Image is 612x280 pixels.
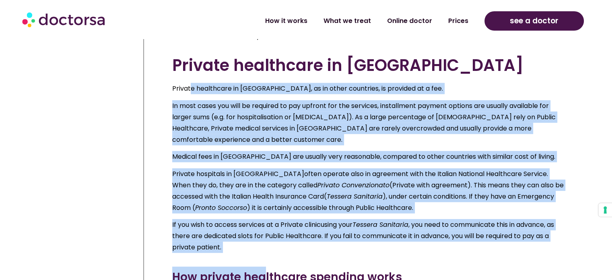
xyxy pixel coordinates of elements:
span: Italian Health Insurance Card [232,192,324,201]
span: If you wish to access services at a [172,220,279,229]
span: ), under certain conditions. If they have an Emergency Room ( [172,192,554,212]
nav: Menu [161,12,476,30]
span: Tessera Sanitaria [327,192,383,201]
span: Private clinic [280,220,321,229]
span: In most cases you will be required to pay upfront for the services, installment payment options a... [172,101,556,144]
a: What we treat [315,12,379,30]
a: see a doctor [484,11,584,31]
span: Tessera Sanitaria [352,220,408,229]
span: see a doctor [510,15,558,27]
a: Online doctor [379,12,440,30]
span: Private healthcare in [GEOGRAPHIC_DATA], as in other countries, is provided at a fee. [172,84,443,93]
a: How it works [257,12,315,30]
span: Privato Convenzionato [317,180,389,190]
span: Medical fees in [GEOGRAPHIC_DATA] are usually very reasonable, compared to other countries with s... [172,152,555,161]
button: Your consent preferences for tracking technologies [598,203,612,217]
span: ) it is certainly accessible through Public Healthcare. [247,203,413,212]
span: Pronto Soccorso [195,203,247,212]
span: ( [324,192,327,201]
span: Private hospitals in [GEOGRAPHIC_DATA] [172,169,304,178]
span: often operate also in agreement with the Italian National Healthcare Service. When they do, they ... [172,169,548,190]
a: Prices [440,12,476,30]
span: using your [321,220,352,229]
span: , you need to communicate this in advance, as there are dedicated slots for Public Healthcare. If... [172,220,554,252]
h2: Private healthcare in [GEOGRAPHIC_DATA] [172,56,567,75]
span: (Private with agreement). This means they can also be accessed with the [172,180,564,201]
